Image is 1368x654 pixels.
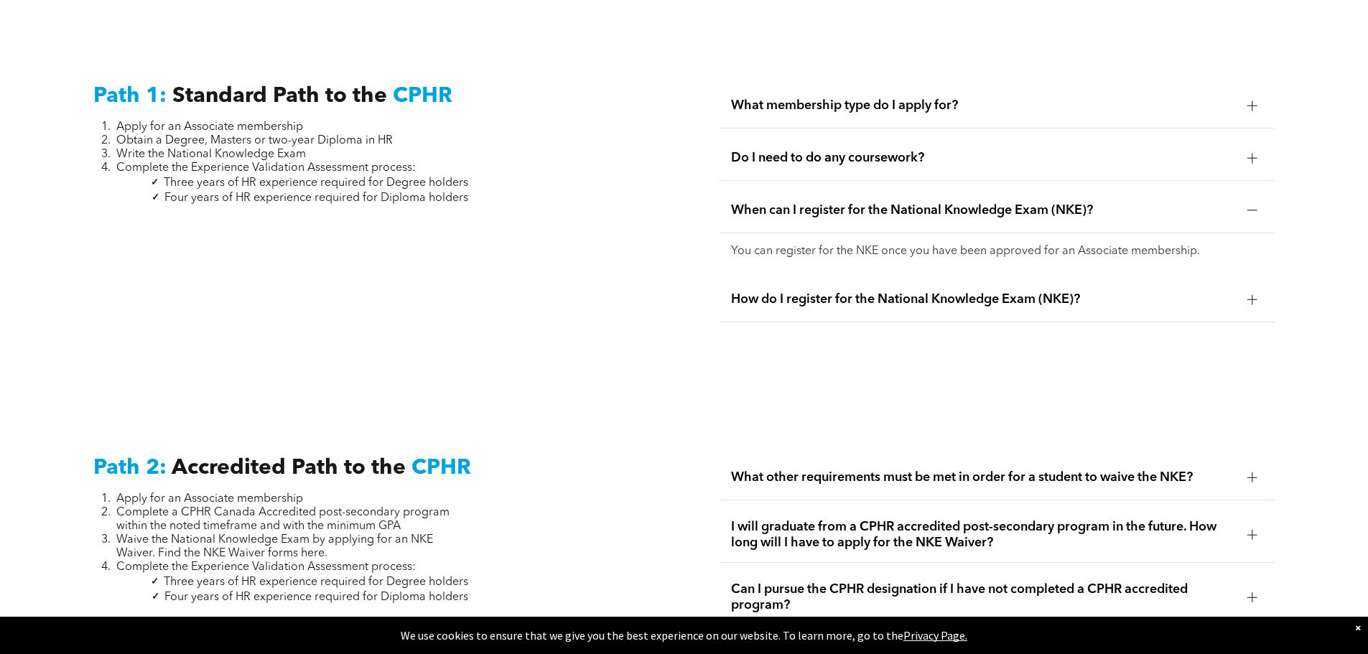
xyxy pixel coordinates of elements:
span: Three years of HR experience required for Degree holders [164,576,468,588]
a: Privacy Page. [903,628,967,643]
span: Complete the Experience Validation Assessment process: [116,561,416,573]
span: Apply for an Associate membership [116,493,303,505]
span: Standard Path to the [172,85,387,107]
span: Complete a CPHR Canada Accredited post-secondary program within the noted timeframe and with the ... [116,507,450,532]
span: Do I need to do any coursework? [731,150,1236,166]
span: Path 1: [93,85,167,107]
span: What membership type do I apply for? [731,98,1236,113]
span: Accredited Path to the [172,457,406,479]
p: You can register for the NKE once you have been approved for an Associate membership. [731,245,1263,258]
span: Three years of HR experience required for Degree holders [164,177,468,189]
span: Waive the National Knowledge Exam by applying for an NKE Waiver. Find the NKE Waiver forms here. [116,534,433,559]
span: Four years of HR experience required for Diploma holders [164,592,468,603]
span: Apply for an Associate membership [116,121,303,133]
span: Can I pursue the CPHR designation if I have not completed a CPHR accredited program? [731,581,1236,613]
span: I will graduate from a CPHR accredited post-secondary program in the future. How long will I have... [731,519,1236,551]
span: Complete the Experience Validation Assessment process: [116,162,416,174]
span: What other requirements must be met in order for a student to waive the NKE? [731,470,1236,485]
span: Four years of HR experience required for Diploma holders [164,192,468,204]
span: CPHR [411,457,471,479]
span: How do I register for the National Knowledge Exam (NKE)? [731,291,1236,307]
span: Write the National Knowledge Exam [116,149,306,160]
span: Path 2: [93,457,167,479]
span: Obtain a Degree, Masters or two-year Diploma in HR [116,135,393,146]
div: Dismiss notification [1355,620,1361,635]
span: When can I register for the National Knowledge Exam (NKE)? [731,202,1236,218]
span: CPHR [393,85,452,107]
